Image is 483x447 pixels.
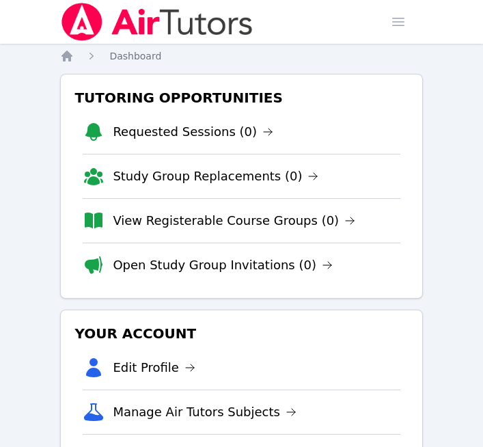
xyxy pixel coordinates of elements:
[113,167,318,186] a: Study Group Replacements (0)
[113,122,273,141] a: Requested Sessions (0)
[109,51,161,62] span: Dashboard
[113,256,333,275] a: Open Study Group Invitations (0)
[72,85,411,110] h3: Tutoring Opportunities
[113,403,296,422] a: Manage Air Tutors Subjects
[113,211,355,230] a: View Registerable Course Groups (0)
[72,321,411,346] h3: Your Account
[60,3,253,41] img: Air Tutors
[113,358,195,377] a: Edit Profile
[60,49,422,63] nav: Breadcrumb
[109,49,161,63] a: Dashboard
